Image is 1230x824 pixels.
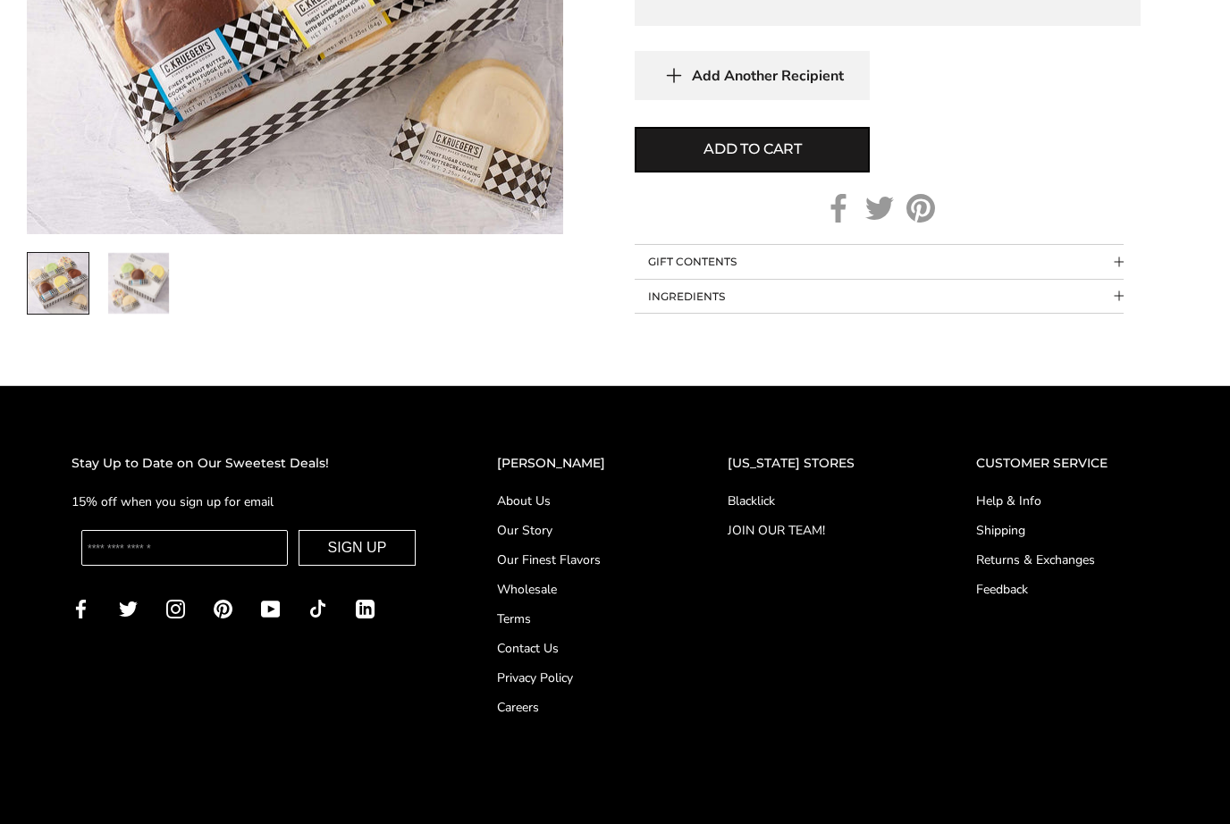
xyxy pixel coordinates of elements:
a: Instagram [166,597,185,618]
a: Blacklick [728,492,906,510]
button: Add to cart [635,127,870,172]
img: Just The Cookies - Signature Iced Cookie Assortment [108,252,169,313]
img: Just The Cookies - Signature Iced Cookie Assortment [28,252,88,313]
a: Wholesale [497,580,656,599]
h2: [PERSON_NAME] [497,453,656,474]
p: 15% off when you sign up for email [72,492,425,512]
a: Facebook [72,597,90,618]
a: Terms [497,610,656,628]
span: Add Another Recipient [692,67,844,85]
a: About Us [497,492,656,510]
a: YouTube [261,597,280,618]
a: Careers [497,698,656,717]
a: Privacy Policy [497,668,656,687]
a: Contact Us [497,639,656,658]
h2: [US_STATE] STORES [728,453,906,474]
h2: Stay Up to Date on Our Sweetest Deals! [72,453,425,474]
a: TikTok [308,597,327,618]
a: Feedback [976,580,1158,599]
a: Our Finest Flavors [497,551,656,569]
a: Twitter [865,194,894,223]
a: LinkedIn [356,597,375,618]
a: Help & Info [976,492,1158,510]
a: JOIN OUR TEAM! [728,521,906,540]
button: Collapsible block button [635,245,1124,279]
button: SIGN UP [299,530,417,566]
a: Pinterest [906,194,935,223]
input: Enter your email [81,530,288,566]
a: Pinterest [214,597,232,618]
a: 2 / 2 [107,251,170,314]
a: Shipping [976,521,1158,540]
a: Returns & Exchanges [976,551,1158,569]
a: 1 / 2 [27,251,89,314]
span: Add to cart [703,139,802,160]
a: Facebook [824,194,853,223]
a: Twitter [119,597,138,618]
h2: CUSTOMER SERVICE [976,453,1158,474]
a: Our Story [497,521,656,540]
button: Add Another Recipient [635,51,870,100]
button: Collapsible block button [635,280,1124,314]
